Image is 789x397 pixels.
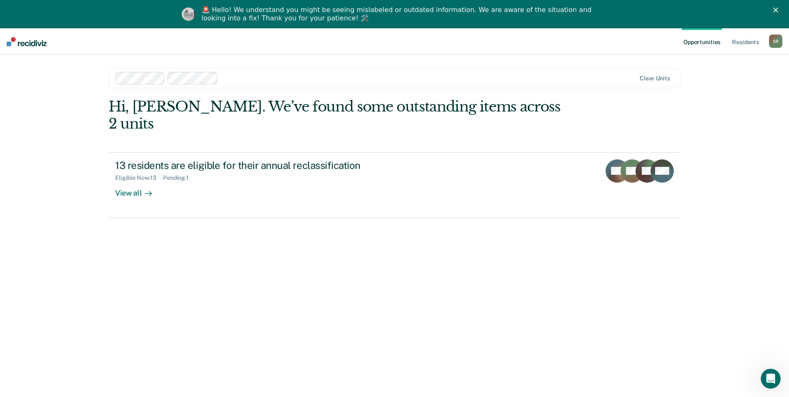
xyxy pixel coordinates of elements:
img: Profile image for Kim [182,7,195,21]
div: S R [769,35,782,48]
iframe: Intercom live chat [761,369,781,389]
div: View all [115,181,162,198]
a: Residents [730,28,761,55]
div: 🚨 Hello! We understand you might be seeing mislabeled or outdated information. We are aware of th... [202,6,594,22]
div: Clear units [640,75,670,82]
div: Hi, [PERSON_NAME]. We’ve found some outstanding items across 2 units [109,98,566,132]
div: Close [773,7,782,12]
a: Opportunities [682,28,722,55]
div: 13 residents are eligible for their annual reclassification [115,159,407,171]
div: Pending : 1 [163,174,195,181]
div: Eligible Now : 13 [115,174,163,181]
a: 13 residents are eligible for their annual reclassificationEligible Now:13Pending:1View all [109,152,680,218]
button: SR [769,35,782,48]
img: Recidiviz [7,37,47,46]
